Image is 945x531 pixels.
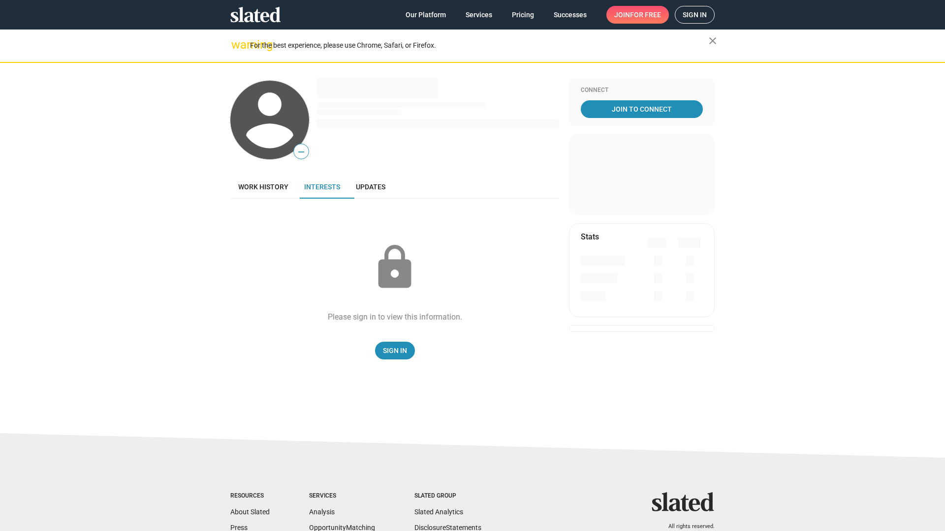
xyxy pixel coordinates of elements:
[583,100,701,118] span: Join To Connect
[309,508,335,516] a: Analysis
[414,508,463,516] a: Slated Analytics
[554,6,587,24] span: Successes
[230,508,270,516] a: About Slated
[606,6,669,24] a: Joinfor free
[375,342,415,359] a: Sign In
[304,183,340,191] span: Interests
[230,175,296,199] a: Work history
[414,492,481,500] div: Slated Group
[231,39,243,51] mat-icon: warning
[250,39,709,52] div: For the best experience, please use Chrome, Safari, or Firefox.
[581,87,703,94] div: Connect
[466,6,492,24] span: Services
[707,35,719,47] mat-icon: close
[309,492,375,500] div: Services
[238,183,288,191] span: Work history
[348,175,393,199] a: Updates
[294,146,309,158] span: —
[504,6,542,24] a: Pricing
[370,243,419,292] mat-icon: lock
[406,6,446,24] span: Our Platform
[296,175,348,199] a: Interests
[675,6,715,24] a: Sign in
[458,6,500,24] a: Services
[581,232,599,242] mat-card-title: Stats
[356,183,385,191] span: Updates
[328,312,462,322] div: Please sign in to view this information.
[230,492,270,500] div: Resources
[630,6,661,24] span: for free
[383,342,407,359] span: Sign In
[614,6,661,24] span: Join
[581,100,703,118] a: Join To Connect
[546,6,595,24] a: Successes
[398,6,454,24] a: Our Platform
[683,6,707,23] span: Sign in
[512,6,534,24] span: Pricing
